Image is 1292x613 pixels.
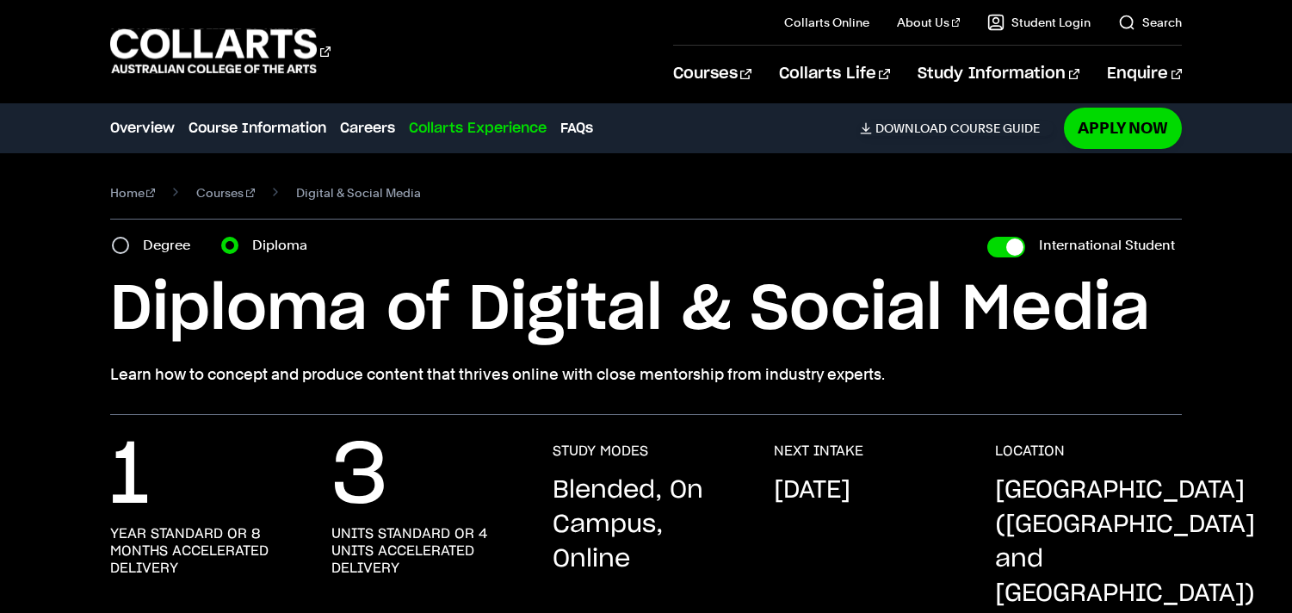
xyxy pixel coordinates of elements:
[860,121,1054,136] a: DownloadCourse Guide
[1039,233,1175,257] label: International Student
[340,118,395,139] a: Careers
[553,443,648,460] h3: STUDY MODES
[296,181,421,205] span: Digital & Social Media
[1107,46,1182,102] a: Enquire
[673,46,751,102] a: Courses
[409,118,547,139] a: Collarts Experience
[331,525,518,577] h3: units standard or 4 units accelerated delivery
[774,443,863,460] h3: NEXT INTAKE
[331,443,388,511] p: 3
[196,181,255,205] a: Courses
[252,233,318,257] label: Diploma
[560,118,593,139] a: FAQs
[110,118,175,139] a: Overview
[995,443,1065,460] h3: LOCATION
[784,14,869,31] a: Collarts Online
[774,474,850,508] p: [DATE]
[110,27,331,76] div: Go to homepage
[110,443,149,511] p: 1
[1064,108,1182,148] a: Apply Now
[110,271,1183,349] h1: Diploma of Digital & Social Media
[110,525,297,577] h3: year standard or 8 months accelerated delivery
[143,233,201,257] label: Degree
[553,474,739,577] p: Blended, On Campus, Online
[918,46,1079,102] a: Study Information
[1118,14,1182,31] a: Search
[110,362,1183,387] p: Learn how to concept and produce content that thrives online with close mentorship from industry ...
[110,181,156,205] a: Home
[987,14,1091,31] a: Student Login
[779,46,890,102] a: Collarts Life
[875,121,947,136] span: Download
[897,14,961,31] a: About Us
[995,474,1255,611] p: [GEOGRAPHIC_DATA] ([GEOGRAPHIC_DATA] and [GEOGRAPHIC_DATA])
[189,118,326,139] a: Course Information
